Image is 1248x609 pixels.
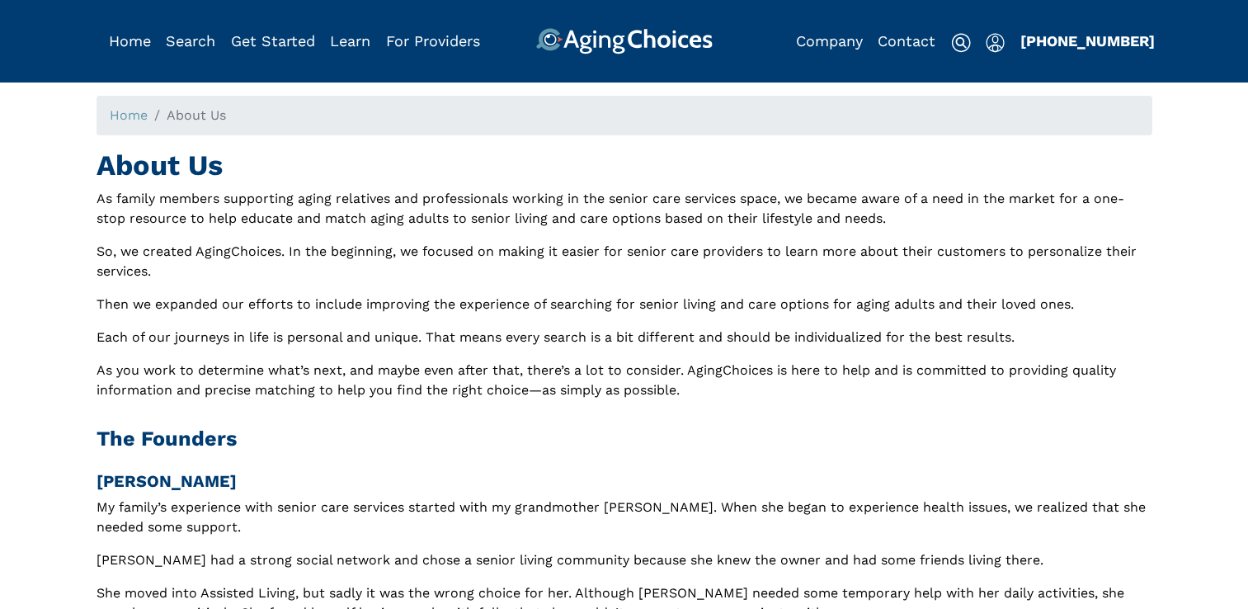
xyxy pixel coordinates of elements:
a: For Providers [386,32,480,50]
h1: About Us [97,149,1152,182]
a: Search [166,32,215,50]
h2: The Founders [97,427,1152,451]
a: [PHONE_NUMBER] [1020,32,1155,50]
a: Contact [878,32,935,50]
img: search-icon.svg [951,33,971,53]
p: So, we created AgingChoices. In the beginning, we focused on making it easier for senior care pro... [97,242,1152,281]
p: Each of our journeys in life is personal and unique. That means every search is a bit different a... [97,328,1152,347]
a: Company [796,32,863,50]
img: user-icon.svg [986,33,1005,53]
p: My family’s experience with senior care services started with my grandmother [PERSON_NAME]. When ... [97,498,1152,537]
div: Popover trigger [166,28,215,54]
img: AgingChoices [535,28,712,54]
p: [PERSON_NAME] had a strong social network and chose a senior living community because she knew th... [97,550,1152,570]
p: As family members supporting aging relatives and professionals working in the senior care service... [97,189,1152,229]
a: Home [110,107,148,123]
a: Home [109,32,151,50]
h3: [PERSON_NAME] [97,471,1152,491]
p: Then we expanded our efforts to include improving the experience of searching for senior living a... [97,295,1152,314]
div: Popover trigger [986,28,1005,54]
a: Get Started [231,32,315,50]
a: Learn [330,32,370,50]
p: As you work to determine what’s next, and maybe even after that, there’s a lot to consider. Aging... [97,361,1152,400]
nav: breadcrumb [97,96,1152,135]
span: About Us [167,107,226,123]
